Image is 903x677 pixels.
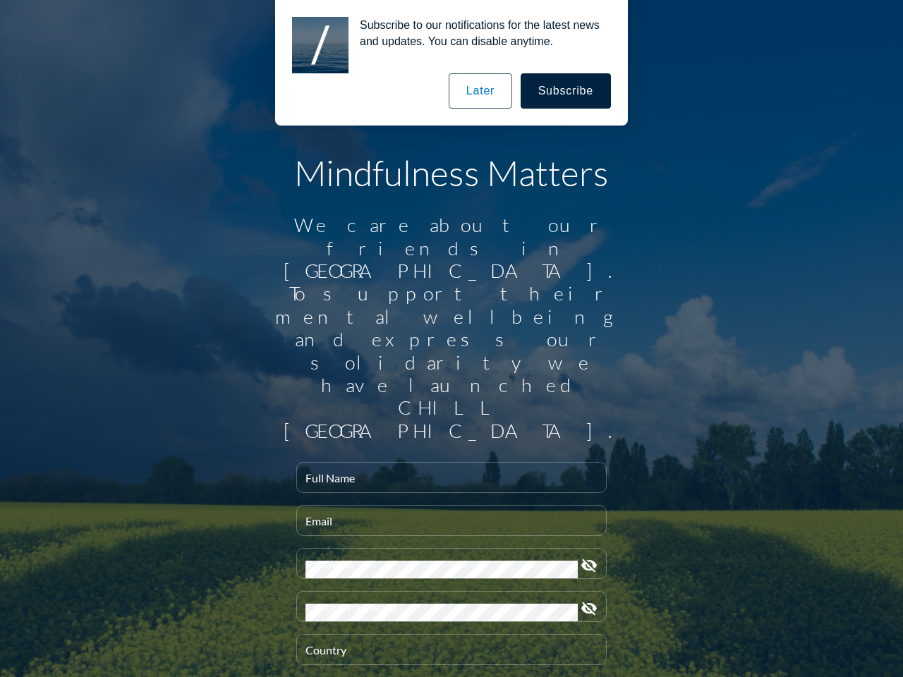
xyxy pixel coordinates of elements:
div: We care about our friends in [GEOGRAPHIC_DATA]. To support their mental wellbeing and express our... [268,214,635,442]
input: Email [305,518,598,535]
i: visibility_off [581,557,598,574]
button: Subscribe [521,73,611,109]
input: Password [305,561,578,578]
input: Confirm Password [305,604,578,621]
div: Subscribe to our notifications for the latest news and updates. You can disable anytime. [349,17,611,49]
h1: Mindfulness Matters [268,152,635,194]
input: Full Name [305,475,598,492]
input: Country [305,647,598,664]
button: Later [449,73,512,109]
i: visibility_off [581,600,598,617]
img: notification icon [292,17,349,73]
